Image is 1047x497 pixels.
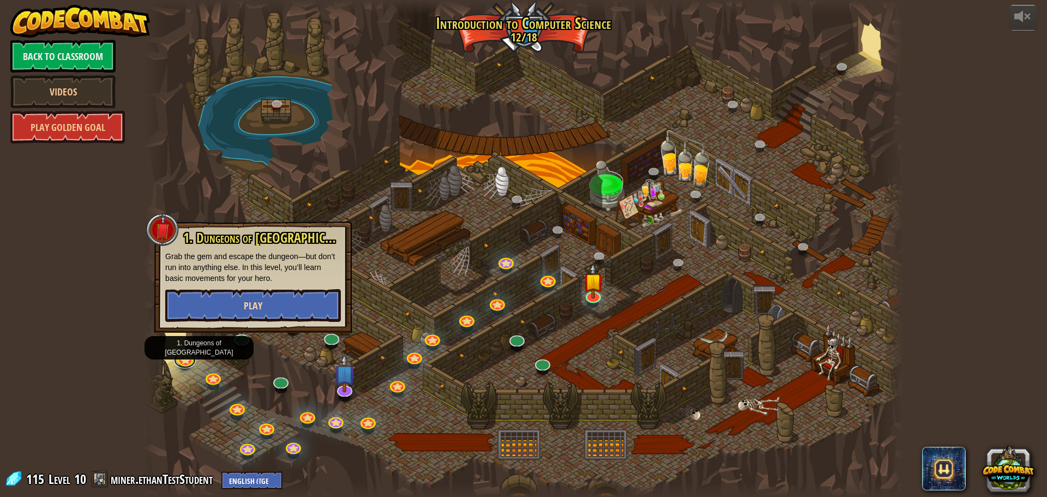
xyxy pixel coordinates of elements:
[333,355,356,393] img: level-banner-unstarted-subscriber.png
[111,470,216,488] a: miner.ethanTestStudent
[183,229,360,247] span: 1. Dungeons of [GEOGRAPHIC_DATA]
[10,5,150,38] img: CodeCombat - Learn how to code by playing a game
[10,75,116,108] a: Videos
[26,470,47,488] span: 115
[1009,5,1037,31] button: Adjust volume
[49,470,70,488] span: Level
[10,40,116,73] a: Back to Classroom
[165,251,341,284] p: Grab the gem and escape the dungeon—but don’t run into anything else. In this level, you’ll learn...
[583,264,603,298] img: level-banner-started.png
[165,289,341,322] button: Play
[244,299,262,313] span: Play
[74,470,86,488] span: 10
[10,111,125,143] a: Play Golden Goal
